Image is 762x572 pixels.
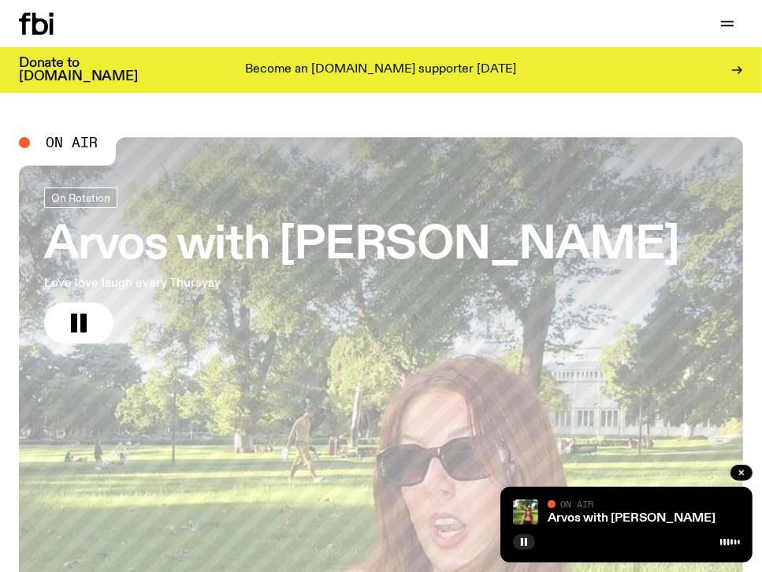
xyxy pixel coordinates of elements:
h3: Arvos with [PERSON_NAME] [44,224,679,268]
span: On Air [46,136,98,150]
span: On Air [560,499,593,509]
img: Lizzie Bowles is sitting in a bright green field of grass, with dark sunglasses and a black top. ... [513,500,538,525]
p: Become an [DOMAIN_NAME] supporter [DATE] [246,63,517,77]
span: On Rotation [51,191,110,203]
p: Love love laugh every Thursyay [44,274,448,293]
h3: Donate to [DOMAIN_NAME] [19,57,138,84]
a: Arvos with [PERSON_NAME]Love love laugh every Thursyay [44,188,679,344]
a: On Rotation [44,188,117,208]
a: Arvos with [PERSON_NAME] [548,512,716,525]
